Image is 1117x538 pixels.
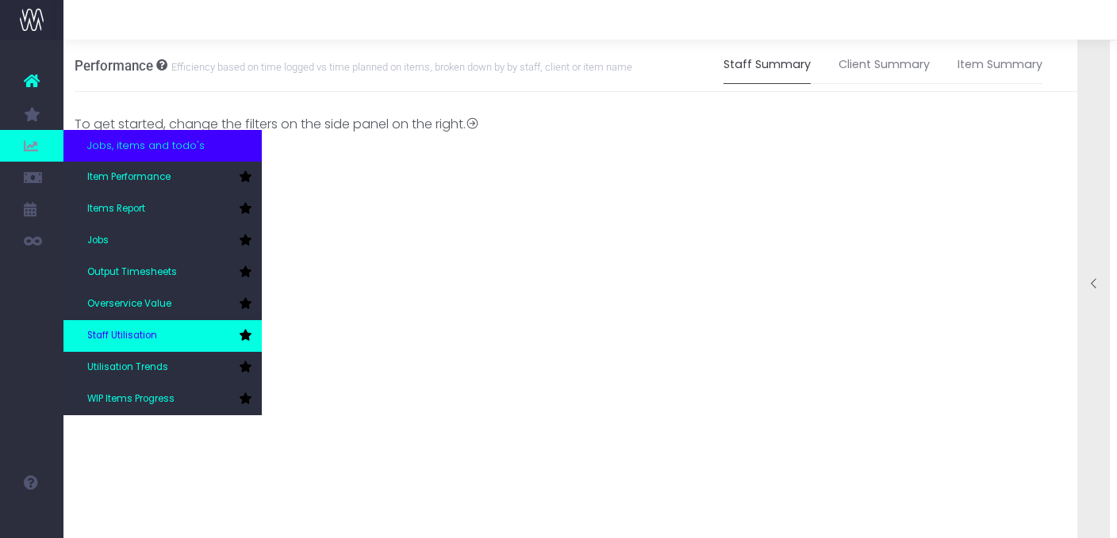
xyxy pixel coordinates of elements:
[75,58,153,74] span: Performance
[63,288,262,320] a: Overservice Value
[63,193,262,225] a: Items Report
[839,47,930,83] a: Client Summary
[87,329,157,343] span: Staff Utilisation
[87,234,109,248] span: Jobs
[75,115,479,134] div: To get started, change the filters on the side panel on the right.
[87,138,205,154] span: Jobs, items and todo's
[87,361,168,375] span: Utilisation Trends
[63,320,262,352] a: Staff Utilisation
[724,47,811,83] a: Staff Summary
[63,352,262,383] a: Utilisation Trends
[63,162,262,193] a: Item Performance
[63,225,262,257] a: Jobs
[167,58,632,74] small: Efficiency based on time logged vs time planned on items, broken down by by staff, client or item...
[63,257,262,288] a: Output Timesheets
[87,202,145,216] span: Items Report
[87,265,177,280] span: Output Timesheets
[87,297,171,311] span: Overservice Value
[63,383,262,415] a: WIP Items Progress
[87,392,175,406] span: WIP Items Progress
[20,506,44,530] img: images/default_profile_image.png
[958,47,1042,83] a: Item Summary
[87,170,171,185] span: Item Performance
